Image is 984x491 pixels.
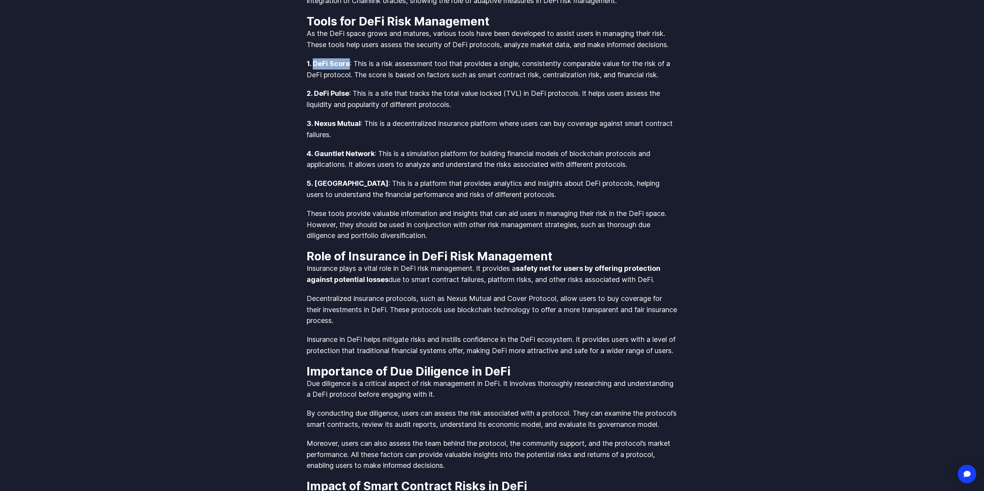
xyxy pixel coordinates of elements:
[307,178,678,200] p: : This is a platform that provides analytics and insights about DeFi protocols, helping users to ...
[958,465,976,483] div: Open Intercom Messenger
[307,119,361,127] strong: 3. Nexus Mutual
[307,263,678,285] p: Insurance plays a vital role in DeFi risk management. It provides a due to smart contract failure...
[307,118,678,141] p: : This is a decentralized insurance platform where users can buy coverage against smart contract ...
[307,438,678,471] p: Moreover, users can also assess the team behind the protocol, the community support, and the prot...
[307,59,350,68] strong: 1. DeFi Score
[307,28,678,51] p: As the DeFi space grows and matures, various tools have been developed to assist users in managin...
[307,264,660,284] strong: safety net for users by offering protection against potential losses
[307,378,678,401] p: Due diligence is a critical aspect of risk management in DeFi. It involves thoroughly researching...
[307,58,678,81] p: : This is a risk assessment tool that provides a single, consistently comparable value for the ri...
[307,88,678,110] p: : This is a site that tracks the total value locked (TVL) in DeFi protocols. It helps users asses...
[307,408,678,430] p: By conducting due diligence, users can assess the risk associated with a protocol. They can exami...
[307,293,678,326] p: Decentralized insurance protocols, such as Nexus Mutual and Cover Protocol, allow users to buy co...
[307,89,349,97] strong: 2. DeFi Pulse
[307,14,489,28] strong: Tools for DeFi Risk Management
[307,364,510,378] strong: Importance of Due Diligence in DeFi
[307,179,389,187] strong: 5. [GEOGRAPHIC_DATA]
[307,150,375,158] strong: 4. Gauntlet Network
[307,249,553,263] strong: Role of Insurance in DeFi Risk Management
[307,334,678,357] p: Insurance in DeFi helps mitigate risks and instills confidence in the DeFi ecosystem. It provides...
[307,208,678,241] p: These tools provide valuable information and insights that can aid users in managing their risk i...
[307,148,678,171] p: : This is a simulation platform for building financial models of blockchain protocols and applica...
